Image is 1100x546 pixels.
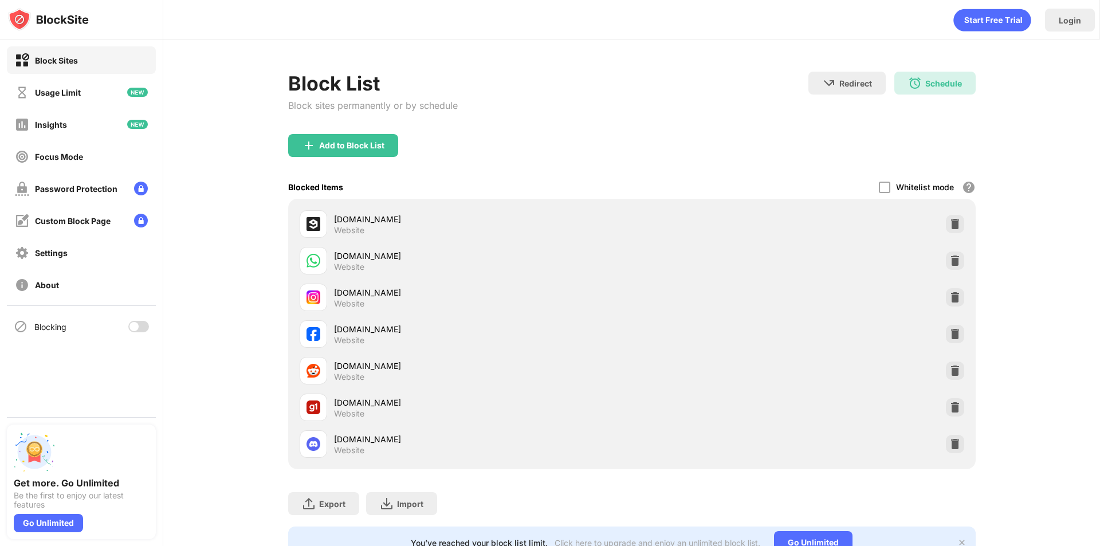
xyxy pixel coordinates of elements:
[134,214,148,227] img: lock-menu.svg
[334,213,632,225] div: [DOMAIN_NAME]
[8,8,89,31] img: logo-blocksite.svg
[15,85,29,100] img: time-usage-off.svg
[127,120,148,129] img: new-icon.svg
[15,278,29,292] img: about-off.svg
[319,499,345,509] div: Export
[896,182,954,192] div: Whitelist mode
[15,53,29,68] img: block-on.svg
[35,280,59,290] div: About
[334,298,364,309] div: Website
[35,56,78,65] div: Block Sites
[307,217,320,231] img: favicons
[334,408,364,419] div: Website
[307,327,320,341] img: favicons
[334,262,364,272] div: Website
[134,182,148,195] img: lock-menu.svg
[35,184,117,194] div: Password Protection
[307,364,320,378] img: favicons
[288,182,343,192] div: Blocked Items
[35,248,68,258] div: Settings
[14,491,149,509] div: Be the first to enjoy our latest features
[15,182,29,196] img: password-protection-off.svg
[307,437,320,451] img: favicons
[14,477,149,489] div: Get more. Go Unlimited
[334,372,364,382] div: Website
[334,445,364,455] div: Website
[334,396,632,408] div: [DOMAIN_NAME]
[34,322,66,332] div: Blocking
[953,9,1031,32] div: animation
[35,152,83,162] div: Focus Mode
[307,400,320,414] img: favicons
[307,290,320,304] img: favicons
[14,431,55,473] img: push-unlimited.svg
[334,433,632,445] div: [DOMAIN_NAME]
[127,88,148,97] img: new-icon.svg
[307,254,320,268] img: favicons
[397,499,423,509] div: Import
[14,514,83,532] div: Go Unlimited
[288,100,458,111] div: Block sites permanently or by schedule
[334,335,364,345] div: Website
[334,360,632,372] div: [DOMAIN_NAME]
[334,323,632,335] div: [DOMAIN_NAME]
[35,216,111,226] div: Custom Block Page
[319,141,384,150] div: Add to Block List
[15,150,29,164] img: focus-off.svg
[35,88,81,97] div: Usage Limit
[15,117,29,132] img: insights-off.svg
[839,78,872,88] div: Redirect
[35,120,67,129] div: Insights
[288,72,458,95] div: Block List
[14,320,27,333] img: blocking-icon.svg
[15,246,29,260] img: settings-off.svg
[334,250,632,262] div: [DOMAIN_NAME]
[15,214,29,228] img: customize-block-page-off.svg
[925,78,962,88] div: Schedule
[334,225,364,235] div: Website
[1059,15,1081,25] div: Login
[334,286,632,298] div: [DOMAIN_NAME]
